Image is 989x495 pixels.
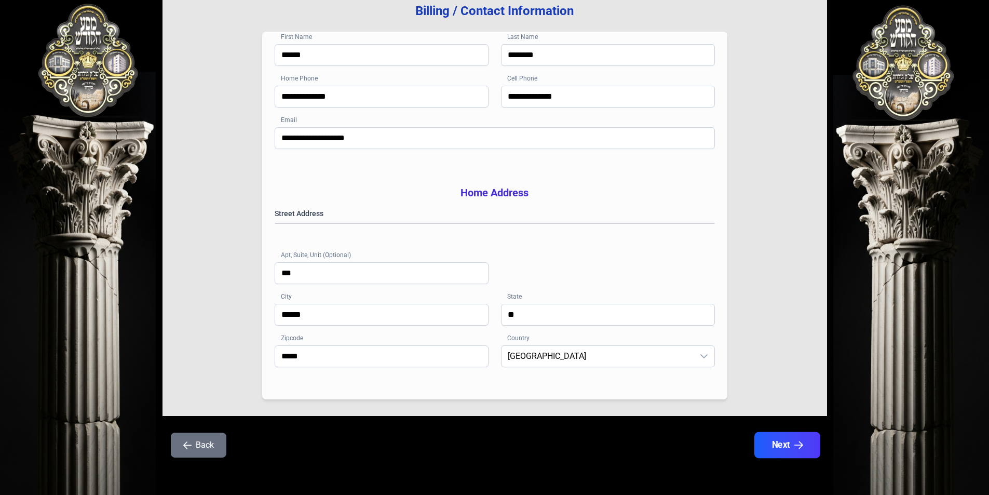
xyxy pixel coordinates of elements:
label: Street Address [275,208,715,219]
div: dropdown trigger [694,346,714,367]
h3: Home Address [275,185,715,200]
span: United States [502,346,694,367]
button: Back [171,433,226,458]
h3: Billing / Contact Information [179,3,810,19]
button: Next [754,432,820,458]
